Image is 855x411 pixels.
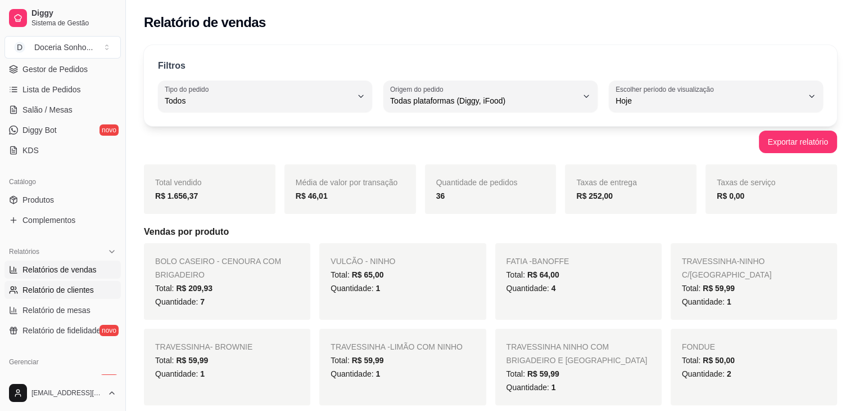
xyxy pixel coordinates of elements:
span: Quantidade: [682,369,731,378]
span: 7 [200,297,205,306]
span: R$ 59,99 [176,356,208,365]
strong: 36 [436,191,445,200]
h2: Relatório de vendas [144,14,266,32]
a: KDS [4,141,121,159]
span: Diggy Bot [22,124,57,136]
span: Quantidade: [155,369,205,378]
a: Relatório de mesas [4,301,121,319]
span: FONDUE [682,342,715,351]
span: R$ 65,00 [352,270,384,279]
span: 1 [376,369,380,378]
span: Hoje [616,95,803,106]
button: Origem do pedidoTodas plataformas (Diggy, iFood) [383,81,598,112]
span: Relatório de fidelidade [22,325,101,336]
span: Quantidade: [155,297,205,306]
span: D [14,42,25,53]
span: Total: [506,369,559,378]
span: 4 [551,284,556,293]
span: Total: [506,270,559,279]
span: [EMAIL_ADDRESS][DOMAIN_NAME] [31,388,103,397]
button: Select a team [4,36,121,59]
span: Diggy [31,8,116,19]
button: Tipo do pedidoTodos [158,81,372,112]
span: KDS [22,145,39,156]
span: Total vendido [155,178,202,187]
span: Todos [165,95,352,106]
div: Catálogo [4,173,121,191]
span: Quantidade: [506,383,556,392]
a: Complementos [4,211,121,229]
span: Entregadores [22,374,70,386]
div: Gerenciar [4,353,121,371]
span: TRAVESSINHA NINHO COM BRIGADEIRO E [GEOGRAPHIC_DATA] [506,342,648,365]
span: Quantidade: [331,369,380,378]
a: Produtos [4,191,121,209]
span: Média de valor por transação [296,178,397,187]
span: R$ 59,99 [527,369,559,378]
button: Escolher período de visualizaçãoHoje [609,81,823,112]
a: Entregadoresnovo [4,371,121,389]
span: FATIA -BANOFFE [506,257,569,266]
span: Total: [155,284,212,293]
strong: R$ 46,01 [296,191,328,200]
a: Lista de Pedidos [4,81,121,99]
span: Total: [682,284,735,293]
span: Quantidade: [506,284,556,293]
span: R$ 64,00 [527,270,559,279]
button: Exportar relatório [759,131,837,153]
span: TRAVESSINHA -LIMÃO COM NINHO [331,342,463,351]
a: Relatório de fidelidadenovo [4,321,121,339]
strong: R$ 0,00 [717,191,744,200]
span: TRAVESSINHA- BROWNIE [155,342,252,351]
label: Tipo do pedido [165,84,212,94]
span: Salão / Mesas [22,104,73,115]
span: R$ 59,99 [703,284,735,293]
span: Gestor de Pedidos [22,64,88,75]
span: Quantidade: [331,284,380,293]
span: Taxas de entrega [576,178,636,187]
span: Quantidade: [682,297,731,306]
span: 1 [727,297,731,306]
a: Relatório de clientes [4,281,121,299]
span: Total: [682,356,735,365]
span: Lista de Pedidos [22,84,81,95]
div: Doceria Sonho ... [34,42,93,53]
span: Sistema de Gestão [31,19,116,28]
span: Complementos [22,215,75,226]
strong: R$ 252,00 [576,191,613,200]
a: Diggy Botnovo [4,121,121,139]
span: VULCÃO - NINHO [331,257,395,266]
label: Escolher período de visualização [616,84,717,94]
span: 1 [376,284,380,293]
label: Origem do pedido [390,84,447,94]
span: 1 [551,383,556,392]
span: Relatórios de vendas [22,264,97,275]
span: Produtos [22,194,54,205]
span: Total: [331,356,383,365]
span: Quantidade de pedidos [436,178,518,187]
span: R$ 209,93 [176,284,212,293]
span: Taxas de serviço [717,178,775,187]
span: Relatórios [9,247,39,256]
span: 2 [727,369,731,378]
strong: R$ 1.656,37 [155,191,198,200]
span: 1 [200,369,205,378]
span: TRAVESSINHA-NINHO C/[GEOGRAPHIC_DATA] [682,257,772,279]
span: R$ 50,00 [703,356,735,365]
span: Todas plataformas (Diggy, iFood) [390,95,577,106]
a: DiggySistema de Gestão [4,5,121,32]
a: Relatórios de vendas [4,261,121,279]
span: R$ 59,99 [352,356,384,365]
p: Filtros [158,59,186,73]
span: Relatório de mesas [22,305,91,316]
a: Gestor de Pedidos [4,60,121,78]
button: [EMAIL_ADDRESS][DOMAIN_NAME] [4,379,121,406]
span: BOLO CASEIRO - CENOURA COM BRIGADEIRO [155,257,281,279]
span: Total: [155,356,208,365]
a: Salão / Mesas [4,101,121,119]
span: Total: [331,270,383,279]
h5: Vendas por produto [144,225,837,239]
span: Relatório de clientes [22,284,94,296]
